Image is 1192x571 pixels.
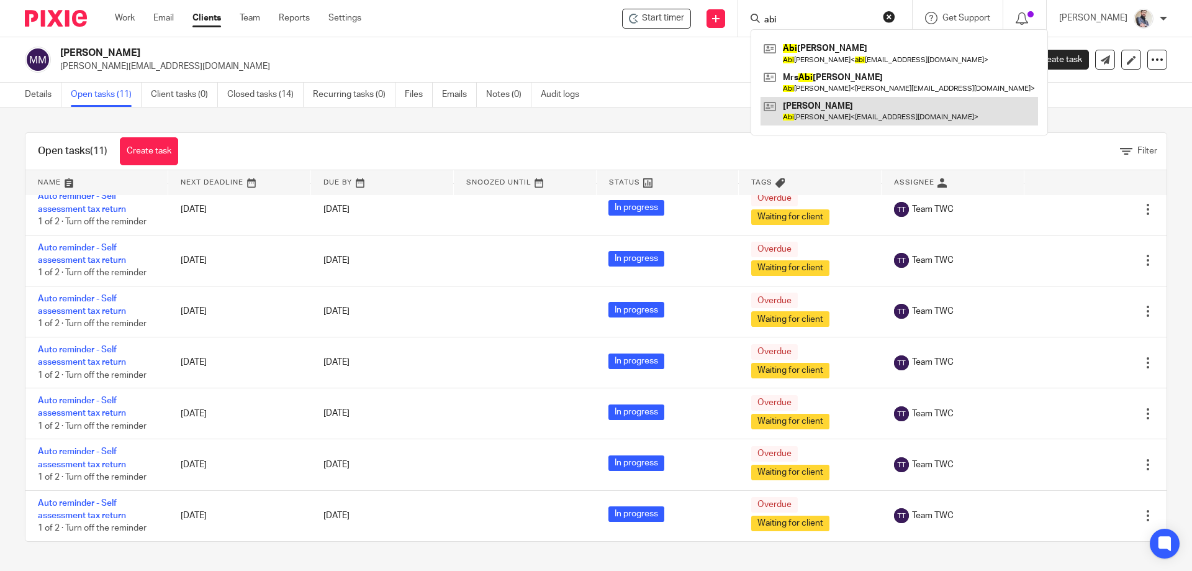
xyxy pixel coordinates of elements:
[763,15,875,26] input: Search
[168,337,311,388] td: [DATE]
[894,355,909,370] img: svg%3E
[608,455,664,471] span: In progress
[894,304,909,319] img: svg%3E
[60,47,811,60] h2: [PERSON_NAME]
[751,395,798,411] span: Overdue
[912,408,954,420] span: Team TWC
[608,404,664,420] span: In progress
[90,146,107,156] span: (11)
[1134,9,1154,29] img: Pixie%2002.jpg
[313,83,395,107] a: Recurring tasks (0)
[240,12,260,24] a: Team
[25,10,87,27] img: Pixie
[894,202,909,217] img: svg%3E
[751,242,798,257] span: Overdue
[1137,147,1157,155] span: Filter
[912,509,954,522] span: Team TWC
[751,293,798,308] span: Overdue
[751,179,772,186] span: Tags
[38,371,147,380] span: 1 of 2 · Turn off the reminder
[751,516,829,531] span: Waiting for client
[466,179,531,186] span: Snoozed Until
[751,209,829,225] span: Waiting for client
[328,12,361,24] a: Settings
[751,311,829,327] span: Waiting for client
[38,447,126,468] a: Auto reminder - Self assessment tax return
[38,422,147,431] span: 1 of 2 · Turn off the reminder
[912,254,954,267] span: Team TWC
[38,499,126,520] a: Auto reminder - Self assessment tax return
[120,137,178,165] a: Create task
[153,12,174,24] a: Email
[38,295,126,316] a: Auto reminder - Self assessment tax return
[323,307,350,316] span: [DATE]
[608,251,664,267] span: In progress
[642,12,684,25] span: Start timer
[751,191,798,206] span: Overdue
[912,356,954,368] span: Team TWC
[227,83,304,107] a: Closed tasks (14)
[541,83,589,107] a: Audit logs
[25,47,51,73] img: svg%3E
[751,465,829,480] span: Waiting for client
[38,217,147,226] span: 1 of 2 · Turn off the reminder
[608,302,664,317] span: In progress
[38,145,107,158] h1: Open tasks
[1017,50,1089,70] a: Create task
[38,473,147,482] span: 1 of 2 · Turn off the reminder
[38,320,147,329] span: 1 of 2 · Turn off the reminder
[151,83,218,107] a: Client tasks (0)
[751,497,798,513] span: Overdue
[751,446,798,462] span: Overdue
[442,83,477,107] a: Emails
[38,524,147,532] span: 1 of 2 · Turn off the reminder
[894,508,909,523] img: svg%3E
[486,83,531,107] a: Notes (0)
[883,11,895,23] button: Clear
[192,12,221,24] a: Clients
[323,511,350,520] span: [DATE]
[622,9,691,29] div: Mrs Abigail Lucy McEneaney
[894,406,909,421] img: svg%3E
[168,184,311,235] td: [DATE]
[751,344,798,360] span: Overdue
[25,83,61,107] a: Details
[323,409,350,418] span: [DATE]
[168,490,311,541] td: [DATE]
[38,192,126,213] a: Auto reminder - Self assessment tax return
[608,354,664,369] span: In progress
[751,260,829,276] span: Waiting for client
[115,12,135,24] a: Work
[608,506,664,522] span: In progress
[323,205,350,214] span: [DATE]
[912,305,954,317] span: Team TWC
[38,345,126,367] a: Auto reminder - Self assessment tax return
[912,459,954,471] span: Team TWC
[942,14,990,22] span: Get Support
[168,286,311,337] td: [DATE]
[323,358,350,367] span: [DATE]
[894,457,909,472] img: svg%3E
[38,244,126,265] a: Auto reminder - Self assessment tax return
[751,414,829,429] span: Waiting for client
[405,83,433,107] a: Files
[912,203,954,216] span: Team TWC
[38,268,147,277] span: 1 of 2 · Turn off the reminder
[71,83,142,107] a: Open tasks (11)
[608,200,664,216] span: In progress
[323,256,350,265] span: [DATE]
[751,363,829,378] span: Waiting for client
[168,235,311,286] td: [DATE]
[60,60,998,73] p: [PERSON_NAME][EMAIL_ADDRESS][DOMAIN_NAME]
[609,179,640,186] span: Status
[1059,12,1127,24] p: [PERSON_NAME]
[323,460,350,469] span: [DATE]
[168,439,311,490] td: [DATE]
[894,253,909,268] img: svg%3E
[38,396,126,418] a: Auto reminder - Self assessment tax return
[168,388,311,439] td: [DATE]
[279,12,310,24] a: Reports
